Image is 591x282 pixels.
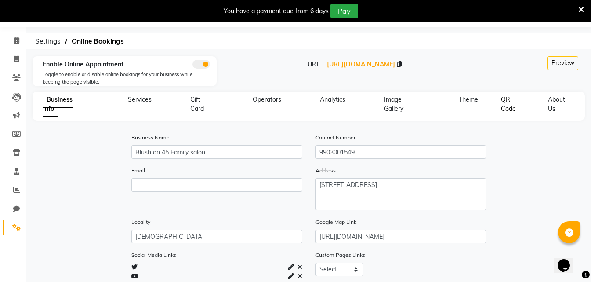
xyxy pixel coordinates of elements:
[190,95,204,113] span: Gift Card
[128,95,152,103] span: Services
[384,95,403,113] span: Image Gallery
[43,92,73,117] span: Business Info
[320,95,345,103] span: Analytics
[308,60,320,68] span: URL
[315,251,365,259] label: Custom Pages Links
[31,33,65,49] span: Settings
[330,4,358,18] button: Pay
[131,251,176,259] label: Social Media Links
[554,247,582,273] iframe: chat widget
[501,95,516,113] span: QR Code
[315,218,356,226] label: Google Map Link
[547,56,578,70] button: Preview
[315,167,336,175] label: Address
[253,95,281,103] span: Operators
[131,134,170,142] label: Business Name
[224,7,329,16] div: You have a payment due from 6 days
[43,71,210,85] div: Toggle to enable or disable online bookings for your business while keeping the page visible.
[315,134,355,142] label: Contact Number
[43,60,210,69] div: Enable Online Appointment
[67,33,128,49] span: Online Bookings
[131,218,150,226] label: Locality
[459,95,478,103] span: Theme
[131,167,145,175] label: Email
[548,95,565,113] span: About Us
[327,60,395,68] span: [URL][DOMAIN_NAME]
